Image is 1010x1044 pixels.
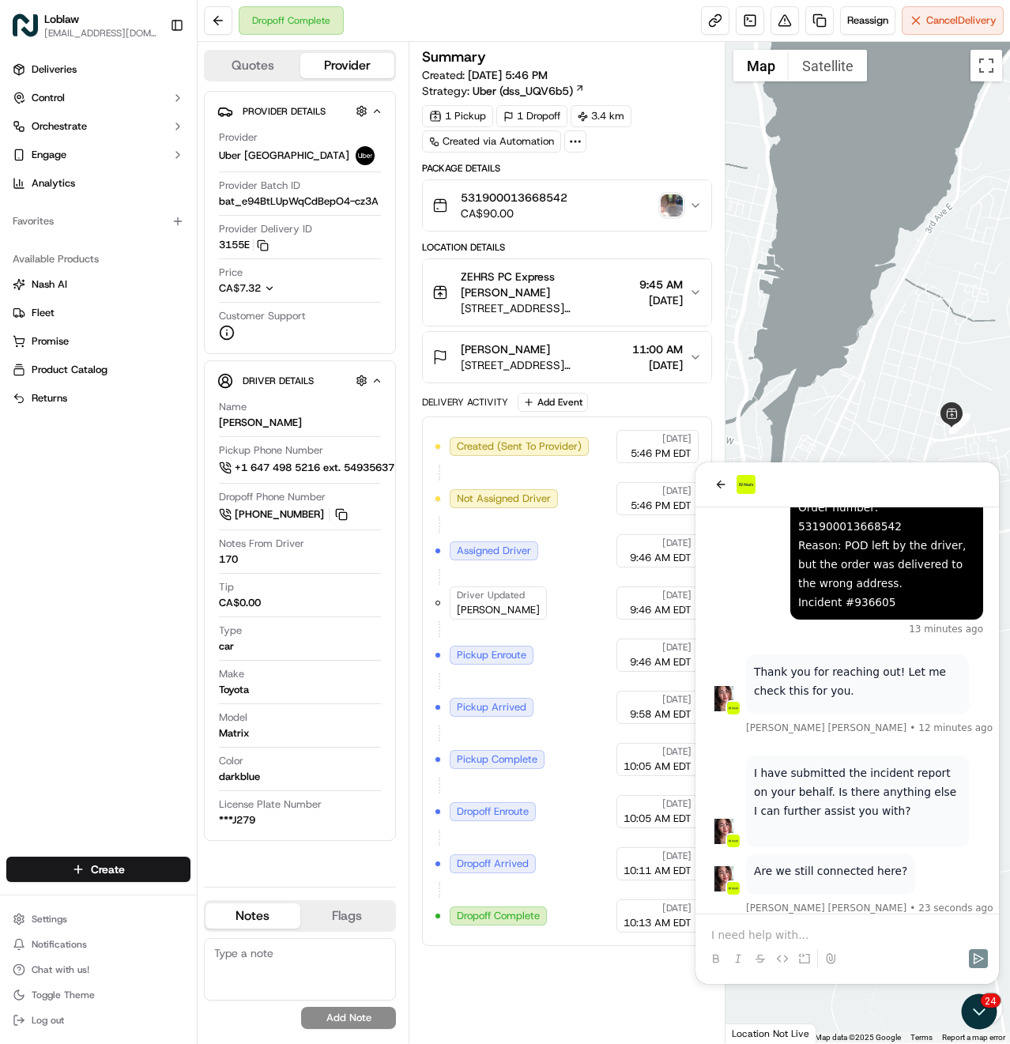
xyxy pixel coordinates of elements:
[32,148,66,162] span: Engage
[219,770,260,784] div: darkblue
[729,1023,782,1043] a: Open this area in Google Maps (opens a new window)
[624,812,692,826] span: 10:05 AM EDT
[473,83,585,99] a: Uber (dss_UQV6b5)
[639,277,683,292] span: 9:45 AM
[468,68,548,82] span: [DATE] 5:46 PM
[6,6,164,44] button: LoblawLoblaw[EMAIL_ADDRESS][DOMAIN_NAME]
[942,1033,1005,1042] a: Report a map error
[213,160,288,173] span: 13 minutes ago
[632,357,683,373] span: [DATE]
[243,105,326,118] span: Provider Details
[32,963,89,976] span: Chat with us!
[423,259,711,326] button: ZEHRS PC Express [PERSON_NAME][STREET_ADDRESS][PERSON_NAME]9:45 AM[DATE]
[840,6,895,35] button: Reassign
[902,6,1004,35] button: CancelDelivery
[6,300,190,326] button: Fleet
[13,306,184,320] a: Fleet
[32,176,75,190] span: Analytics
[518,393,588,412] button: Add Event
[356,146,375,165] img: uber-new-logo.jpeg
[631,499,692,513] span: 5:46 PM EDT
[32,391,67,405] span: Returns
[461,341,550,357] span: [PERSON_NAME]
[630,551,692,565] span: 9:46 AM EDT
[496,105,567,127] div: 1 Dropoff
[970,50,1002,81] button: Toggle fullscreen view
[422,67,548,83] span: Created:
[219,754,243,768] span: Color
[457,857,529,871] span: Dropoff Arrived
[219,281,358,296] button: CA$7.32
[631,447,692,461] span: 5:46 PM EDT
[205,53,300,78] button: Quotes
[457,648,526,662] span: Pickup Enroute
[219,710,247,725] span: Model
[44,11,79,27] span: Loblaw
[725,1023,816,1043] div: Location Not Live
[422,50,486,64] h3: Summary
[32,1014,64,1027] span: Log out
[661,194,683,217] img: photo_proof_of_delivery image
[300,53,395,78] button: Provider
[461,357,626,373] span: [STREET_ADDRESS][PERSON_NAME]
[219,726,249,741] div: Matrix
[949,413,970,434] div: 9
[219,490,326,504] span: Dropoff Phone Number
[624,759,692,774] span: 10:05 AM EDT
[422,396,508,409] div: Delivery Activity
[219,580,234,594] span: Tip
[422,162,712,175] div: Package Details
[624,864,692,878] span: 10:11 AM EDT
[662,797,692,810] span: [DATE]
[910,1033,933,1042] a: Terms (opens in new tab)
[32,62,77,77] span: Deliveries
[6,142,190,168] button: Engage
[300,903,395,929] button: Flags
[457,492,551,506] span: Not Assigned Driver
[219,683,249,697] div: Toyota
[662,693,692,706] span: [DATE]
[217,367,383,394] button: Driver Details
[6,959,190,981] button: Chat with us!
[219,194,379,209] span: bat_e94BtLUpWqCdBepO4-cz3A
[662,589,692,601] span: [DATE]
[457,603,540,617] span: [PERSON_NAME]
[219,506,350,523] button: [PHONE_NUMBER]
[457,909,540,923] span: Dropoff Complete
[422,130,561,153] a: Created via Automation
[6,57,190,82] a: Deliveries
[13,363,184,377] a: Product Catalog
[695,462,999,984] iframe: Customer support window
[219,400,247,414] span: Name
[219,416,302,430] div: [PERSON_NAME]
[273,487,292,506] button: Send
[422,241,712,254] div: Location Details
[32,989,95,1001] span: Toggle Theme
[6,933,190,955] button: Notifications
[6,272,190,297] button: Nash AI
[243,375,314,387] span: Driver Details
[13,334,184,349] a: Promise
[6,85,190,111] button: Control
[662,484,692,497] span: [DATE]
[219,222,312,236] span: Provider Delivery ID
[457,700,526,714] span: Pickup Arrived
[32,938,87,951] span: Notifications
[219,149,349,163] span: Uber [GEOGRAPHIC_DATA]
[44,27,157,40] span: [EMAIL_ADDRESS][DOMAIN_NAME]
[729,1023,782,1043] img: Google
[219,667,244,681] span: Make
[926,13,997,28] span: Cancel Delivery
[219,537,304,551] span: Notes From Driver
[6,857,190,882] button: Create
[733,50,789,81] button: Show street map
